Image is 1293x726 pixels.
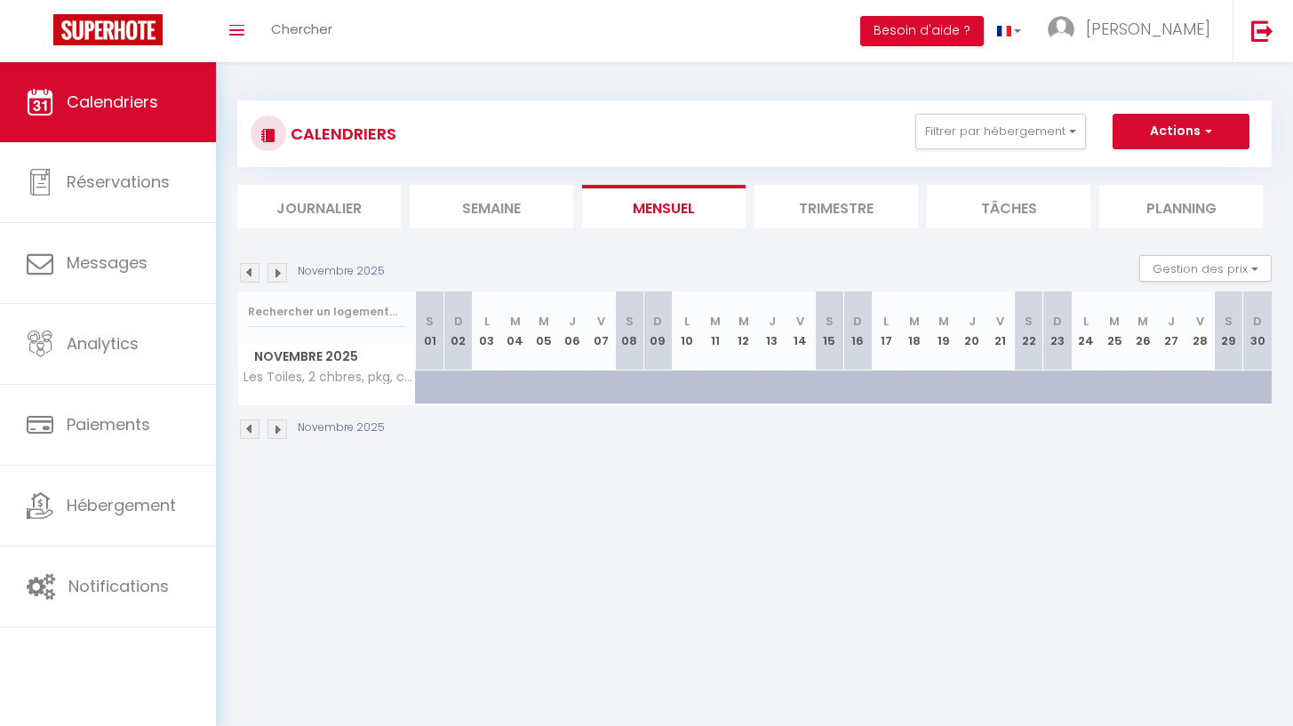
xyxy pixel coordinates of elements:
th: 06 [558,291,587,371]
th: 18 [900,291,929,371]
abbr: D [1053,313,1062,330]
li: Planning [1099,185,1263,228]
th: 27 [1157,291,1185,371]
button: Besoin d'aide ? [860,16,984,46]
p: Novembre 2025 [298,419,385,436]
li: Mensuel [582,185,746,228]
span: Messages [67,251,148,274]
th: 01 [416,291,444,371]
abbr: M [938,313,949,330]
th: 10 [672,291,700,371]
th: 14 [786,291,815,371]
abbr: M [710,313,721,330]
abbr: S [826,313,834,330]
abbr: L [484,313,490,330]
th: 04 [501,291,530,371]
button: Gestion des prix [1139,255,1272,282]
abbr: L [1083,313,1089,330]
abbr: J [569,313,576,330]
th: 02 [444,291,473,371]
abbr: S [626,313,634,330]
th: 28 [1185,291,1214,371]
th: 25 [1100,291,1129,371]
img: ... [1048,16,1074,43]
th: 29 [1215,291,1243,371]
li: Semaine [410,185,573,228]
abbr: M [909,313,920,330]
th: 24 [1072,291,1100,371]
p: Novembre 2025 [298,263,385,280]
abbr: J [969,313,976,330]
abbr: M [738,313,749,330]
th: 22 [1015,291,1043,371]
span: Novembre 2025 [238,344,415,370]
abbr: D [1253,313,1262,330]
th: 11 [701,291,730,371]
abbr: S [1225,313,1233,330]
abbr: D [454,313,463,330]
span: Les Toiles, 2 chbres, pkg, calme [241,371,419,384]
th: 16 [843,291,872,371]
abbr: M [1137,313,1148,330]
span: Réservations [67,171,170,193]
button: Ouvrir le widget de chat LiveChat [14,7,68,60]
img: logout [1251,20,1273,42]
abbr: M [539,313,549,330]
h3: CALENDRIERS [286,114,396,154]
input: Rechercher un logement... [248,296,405,328]
abbr: V [597,313,605,330]
abbr: V [1196,313,1204,330]
th: 08 [615,291,643,371]
button: Filtrer par hébergement [915,114,1086,149]
span: Hébergement [67,494,176,516]
abbr: M [1109,313,1120,330]
abbr: V [796,313,804,330]
abbr: S [1025,313,1033,330]
img: Super Booking [53,14,163,45]
span: Calendriers [67,91,158,113]
li: Trimestre [754,185,918,228]
span: [PERSON_NAME] [1086,18,1210,40]
th: 21 [986,291,1015,371]
th: 19 [929,291,957,371]
span: Chercher [271,20,332,38]
abbr: V [996,313,1004,330]
th: 17 [872,291,900,371]
th: 15 [815,291,843,371]
abbr: M [510,313,521,330]
th: 30 [1243,291,1272,371]
span: Paiements [67,413,150,435]
li: Journalier [237,185,401,228]
th: 20 [958,291,986,371]
th: 23 [1043,291,1072,371]
abbr: D [853,313,862,330]
th: 05 [530,291,558,371]
th: 13 [758,291,786,371]
span: Notifications [68,575,169,597]
span: Analytics [67,332,139,355]
abbr: J [769,313,776,330]
th: 03 [473,291,501,371]
th: 12 [730,291,758,371]
th: 26 [1129,291,1157,371]
abbr: D [653,313,662,330]
th: 09 [643,291,672,371]
abbr: L [684,313,690,330]
li: Tâches [927,185,1090,228]
button: Actions [1113,114,1249,149]
abbr: L [883,313,889,330]
th: 07 [587,291,615,371]
abbr: S [426,313,434,330]
abbr: J [1168,313,1175,330]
